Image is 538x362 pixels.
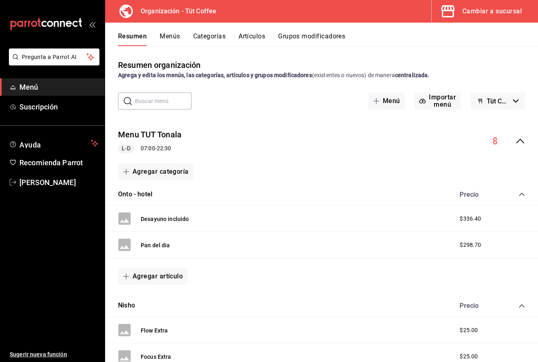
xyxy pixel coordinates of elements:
strong: centralizada. [395,72,430,78]
button: Agregar categoría [118,163,194,180]
div: Resumen organización [118,59,201,71]
strong: Agrega y edita los menús, las categorías, artículos y grupos modificadores [118,72,312,78]
span: $25.00 [460,352,478,361]
div: 07:00 - 22:30 [118,144,181,154]
button: Categorías [193,32,226,46]
span: Pregunta a Parrot AI [22,53,87,61]
button: Artículos [238,32,265,46]
button: Onto - hotel [118,190,152,199]
span: $336.40 [460,215,481,223]
h3: Organización - Tüt Coffee [134,6,216,16]
button: open_drawer_menu [89,21,95,27]
div: (existentes o nuevos) de manera [118,71,525,80]
button: Focus Extra [141,353,171,361]
span: Recomienda Parrot [19,157,98,168]
span: Ayuda [19,139,88,148]
div: Cambiar a sucursal [462,6,522,17]
button: collapse-category-row [519,303,525,309]
span: $298.70 [460,241,481,249]
span: Suscripción [19,101,98,112]
span: $25.00 [460,326,478,335]
span: Sugerir nueva función [10,350,98,359]
span: [PERSON_NAME] [19,177,98,188]
button: Flow Extra [141,326,168,335]
button: Nisho [118,301,135,310]
span: L-D [118,144,133,153]
button: collapse-category-row [519,191,525,198]
div: navigation tabs [118,32,538,46]
button: Grupos modificadores [278,32,345,46]
button: Agregar artículo [118,268,188,285]
div: Precio [451,302,503,309]
button: Tüt Coffee - Borrador [470,93,525,109]
div: Precio [451,191,503,198]
span: Menú [19,82,98,93]
button: Importar menú [414,93,461,109]
button: Resumen [118,32,147,46]
button: Desayuno incluido [141,215,189,223]
button: Menu TUT Tonala [118,129,181,141]
a: Pregunta a Parrot AI [6,59,99,67]
button: Pregunta a Parrot AI [9,48,99,65]
button: Menús [160,32,180,46]
div: collapse-menu-row [105,122,538,160]
button: Menú [368,93,405,109]
input: Buscar menú [135,93,192,109]
span: Tüt Coffee - Borrador [487,97,510,105]
button: Pan del dia [141,241,170,249]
